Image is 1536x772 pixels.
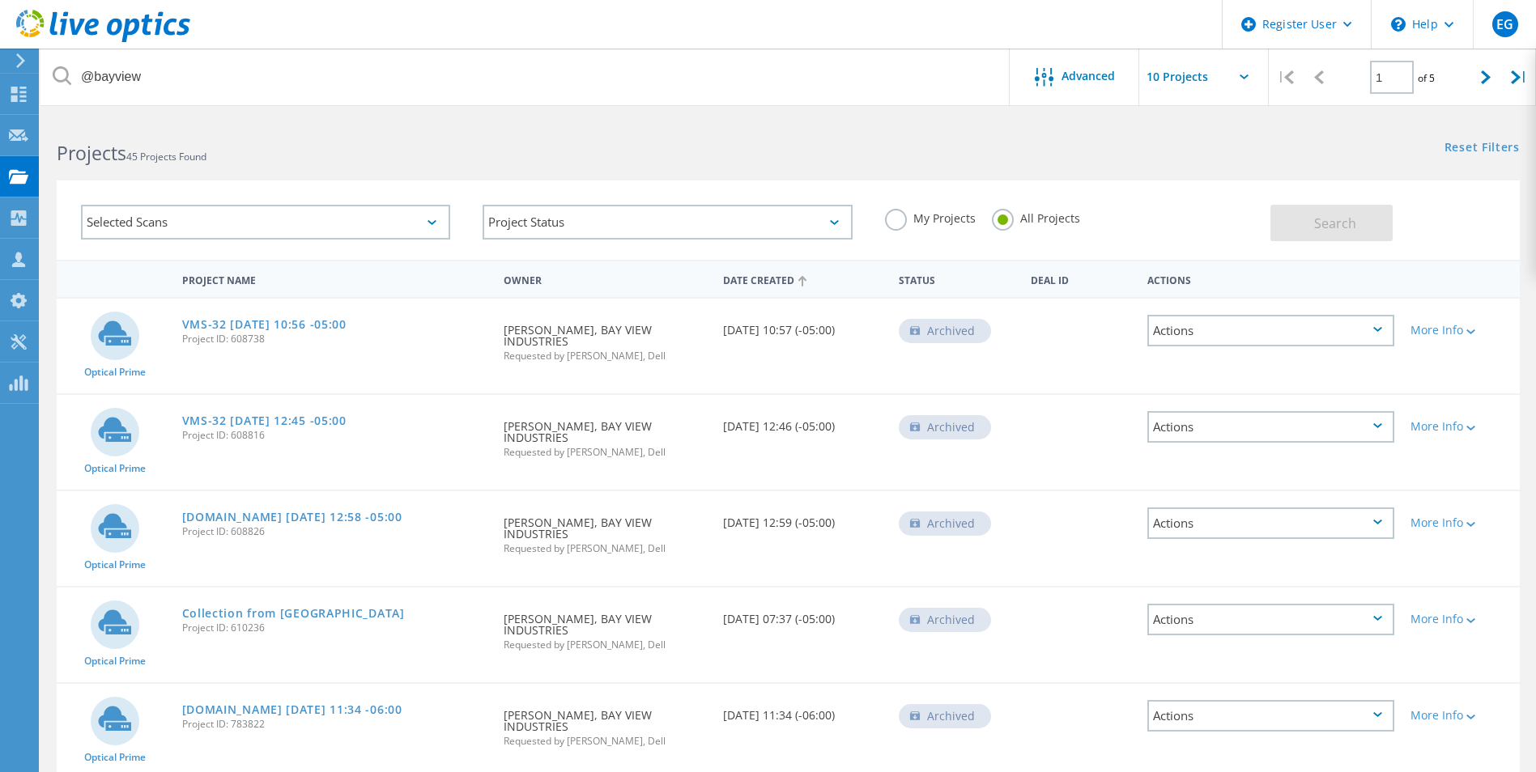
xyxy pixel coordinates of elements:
[182,704,402,715] a: [DOMAIN_NAME] [DATE] 11:34 -06:00
[885,209,976,224] label: My Projects
[504,448,707,457] span: Requested by [PERSON_NAME], Dell
[174,264,496,294] div: Project Name
[899,704,991,728] div: Archived
[1410,421,1512,432] div: More Info
[1418,71,1435,85] span: of 5
[1270,205,1393,241] button: Search
[899,511,991,536] div: Archived
[715,299,891,352] div: [DATE] 10:57 (-05:00)
[84,753,146,762] span: Optical Prime
[1269,49,1302,106] div: |
[1147,604,1394,635] div: Actions
[496,684,715,762] div: [PERSON_NAME], BAY VIEW INDUSTRIES
[1062,70,1115,82] span: Advanced
[483,205,852,240] div: Project Status
[126,150,206,163] span: 45 Projects Found
[899,319,991,343] div: Archived
[1410,613,1512,625] div: More Info
[182,415,347,426] a: VMS-32 [DATE] 12:45 -05:00
[84,560,146,570] span: Optical Prime
[496,299,715,377] div: [PERSON_NAME], BAY VIEW INDUSTRIES
[1496,18,1513,31] span: EG
[1147,315,1394,346] div: Actions
[182,319,347,330] a: VMS-32 [DATE] 10:56 -05:00
[1147,700,1394,732] div: Actions
[84,367,146,377] span: Optical Prime
[715,395,891,448] div: [DATE] 12:46 (-05:00)
[496,587,715,666] div: [PERSON_NAME], BAY VIEW INDUSTRIES
[1391,17,1406,32] svg: \n
[715,684,891,737] div: [DATE] 11:34 (-06:00)
[1023,264,1140,294] div: Deal Id
[182,719,488,729] span: Project ID: 783822
[84,464,146,473] span: Optical Prime
[1147,411,1394,443] div: Actions
[899,608,991,632] div: Archived
[496,491,715,570] div: [PERSON_NAME], BAY VIEW INDUSTRIES
[504,736,707,746] span: Requested by [PERSON_NAME], Dell
[57,140,126,166] b: Projects
[1410,710,1512,721] div: More Info
[1445,142,1520,155] a: Reset Filters
[504,351,707,361] span: Requested by [PERSON_NAME], Dell
[496,395,715,473] div: [PERSON_NAME], BAY VIEW INDUSTRIES
[715,491,891,545] div: [DATE] 12:59 (-05:00)
[84,656,146,666] span: Optical Prime
[182,623,488,633] span: Project ID: 610236
[1503,49,1536,106] div: |
[81,205,450,240] div: Selected Scans
[182,608,405,619] a: Collection from [GEOGRAPHIC_DATA]
[182,511,402,523] a: [DOMAIN_NAME] [DATE] 12:58 -05:00
[182,431,488,440] span: Project ID: 608816
[504,640,707,650] span: Requested by [PERSON_NAME], Dell
[182,334,488,344] span: Project ID: 608738
[899,415,991,439] div: Archived
[1139,264,1402,294] div: Actions
[992,209,1080,224] label: All Projects
[1314,214,1356,232] span: Search
[496,264,715,294] div: Owner
[16,34,190,45] a: Live Optics Dashboard
[715,587,891,641] div: [DATE] 07:37 (-05:00)
[504,544,707,554] span: Requested by [PERSON_NAME], Dell
[715,264,891,295] div: Date Created
[891,264,1023,294] div: Status
[40,49,1011,105] input: Search projects by name, owner, ID, company, etc
[182,527,488,537] span: Project ID: 608826
[1410,324,1512,336] div: More Info
[1410,517,1512,528] div: More Info
[1147,507,1394,539] div: Actions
